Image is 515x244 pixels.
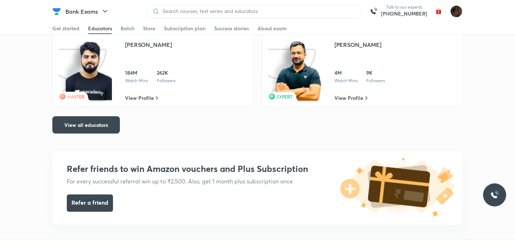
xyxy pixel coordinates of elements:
[381,4,427,10] p: Talk to our experts
[52,116,120,134] button: View all educators
[52,34,253,108] a: iconclassMASTER[PERSON_NAME]184MWatch Mins262KFollowersView Profile
[450,5,463,18] img: Mansichopra
[160,8,355,14] input: Search courses, test series and educators
[143,25,155,32] div: Store
[334,40,381,49] div: [PERSON_NAME]
[67,164,308,174] h3: Refer friends to win Amazon vouchers and Plus Subscription
[257,25,287,32] div: About exam
[52,25,79,32] div: Get started
[334,69,358,76] div: 4M
[334,94,363,102] span: View Profile
[125,78,148,84] div: Watch Mins
[366,78,385,84] div: Followers
[88,25,112,32] div: Educators
[125,94,158,102] a: View Profile
[67,177,308,186] h5: For every successful referral win up to ₹2,500. Also, get 1 month plus subscription once
[275,40,321,102] img: class
[333,151,463,223] img: referral
[59,40,112,102] img: icon
[125,40,172,49] div: [PERSON_NAME]
[277,94,293,99] span: EXPERT
[367,4,381,19] img: call-us
[157,78,176,84] div: Followers
[125,94,154,102] span: View Profile
[257,23,287,34] a: About exam
[67,195,113,212] button: Refer a friend
[164,25,205,32] div: Subscription plan
[121,25,134,32] div: Batch
[66,40,112,102] img: class
[143,23,155,34] a: Store
[88,23,112,34] a: Educators
[214,23,249,34] a: Success stories
[433,6,445,17] img: avatar
[164,23,205,34] a: Subscription plan
[490,191,499,199] img: ttu
[64,121,108,129] span: View all educators
[366,69,385,76] div: 9K
[121,23,134,34] a: Batch
[61,4,114,19] button: Bank Exams
[157,69,176,76] div: 262K
[262,34,463,108] a: iconclassEXPERT[PERSON_NAME]4MWatch Mins9KFollowersView Profile
[52,7,61,16] img: Company Logo
[214,25,249,32] div: Success stories
[52,23,79,34] a: Get started
[334,78,358,84] div: Watch Mins
[268,40,322,102] img: icon
[381,10,427,17] a: [PHONE_NUMBER]
[67,94,85,99] span: MASTER
[334,94,368,102] a: View Profile
[125,69,148,76] div: 184M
